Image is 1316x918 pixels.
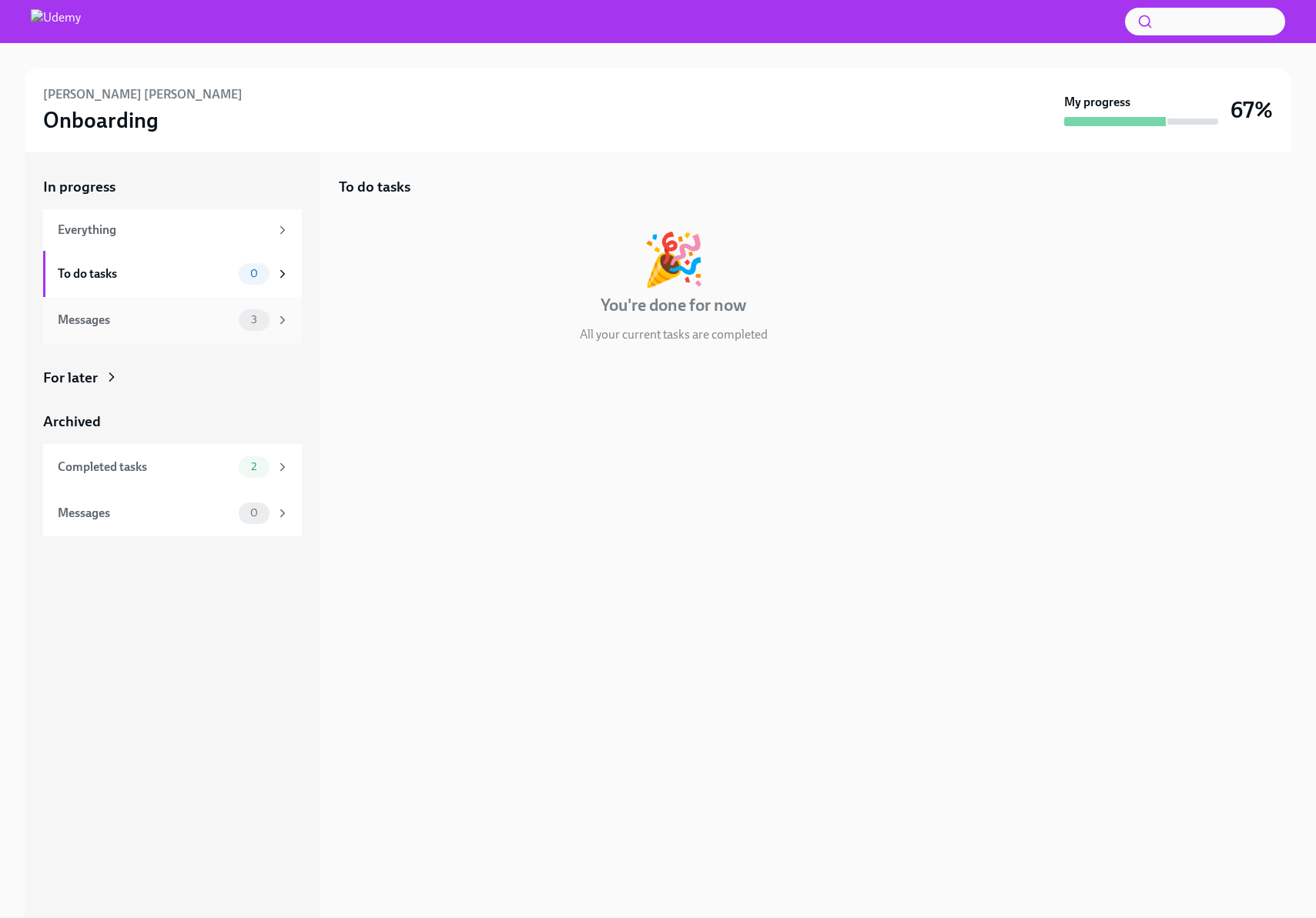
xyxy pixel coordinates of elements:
[43,177,302,197] a: In progress
[241,507,267,519] span: 0
[43,368,98,388] div: For later
[642,234,705,285] div: 🎉
[58,265,233,282] div: To do tasks
[43,106,159,134] h3: Onboarding
[58,459,233,476] div: Completed tasks
[31,9,81,34] img: Udemy
[58,222,270,239] div: Everything
[43,412,302,432] a: Archived
[580,326,768,343] p: All your current tasks are completed
[43,86,243,103] h6: [PERSON_NAME] [PERSON_NAME]
[242,461,266,472] span: 2
[601,294,746,317] h4: You're done for now
[339,177,410,197] h5: To do tasks
[43,490,302,536] a: Messages0
[242,314,266,325] span: 3
[1064,94,1130,111] strong: My progress
[43,444,302,490] a: Completed tasks2
[43,209,302,251] a: Everything
[58,505,233,522] div: Messages
[43,251,302,297] a: To do tasks0
[43,297,302,343] a: Messages3
[58,312,233,329] div: Messages
[1231,96,1273,124] h3: 67%
[43,368,302,388] a: For later
[241,268,267,279] span: 0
